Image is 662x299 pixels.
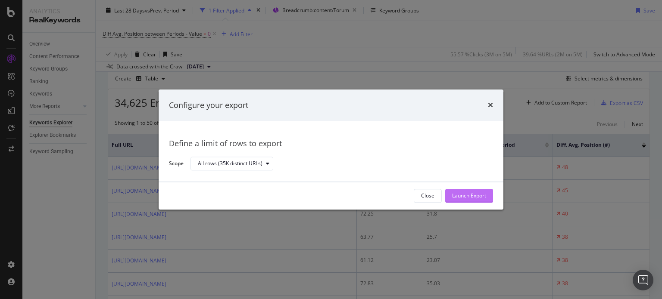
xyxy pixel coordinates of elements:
div: Define a limit of rows to export [169,139,493,150]
div: Configure your export [169,100,248,111]
div: All rows (35K distinct URLs) [198,161,262,166]
div: Launch Export [452,192,486,200]
div: modal [159,89,503,210]
div: Open Intercom Messenger [633,270,653,290]
div: Close [421,192,434,200]
label: Scope [169,160,184,169]
div: times [488,100,493,111]
button: Close [414,189,442,203]
button: All rows (35K distinct URLs) [190,157,273,171]
button: Launch Export [445,189,493,203]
